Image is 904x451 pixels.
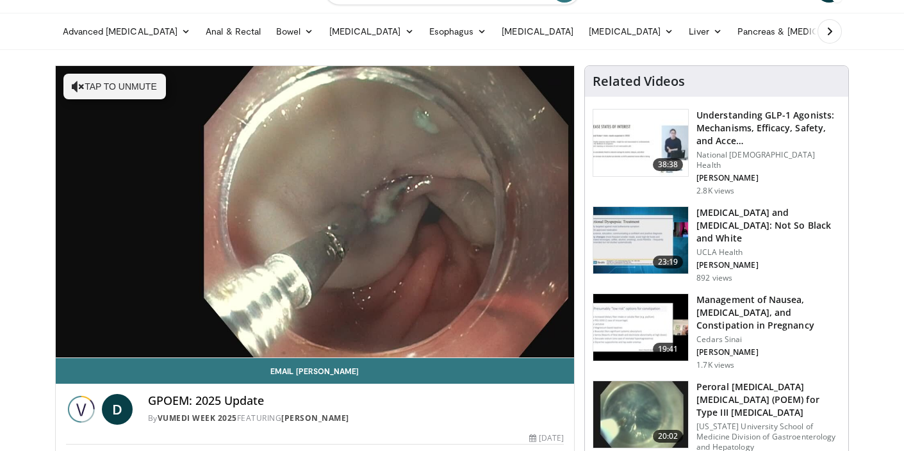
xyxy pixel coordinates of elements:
[593,74,685,89] h4: Related Videos
[56,358,575,384] a: Email [PERSON_NAME]
[102,394,133,425] a: D
[696,360,734,370] p: 1.7K views
[730,19,880,44] a: Pancreas & [MEDICAL_DATA]
[322,19,422,44] a: [MEDICAL_DATA]
[653,158,684,171] span: 38:38
[653,430,684,443] span: 20:02
[148,413,564,424] div: By FEATURING
[198,19,268,44] a: Anal & Rectal
[696,260,841,270] p: [PERSON_NAME]
[593,381,688,448] img: 3f502ed6-a0e1-4f11-8561-1a25583b0f82.150x105_q85_crop-smart_upscale.jpg
[653,256,684,268] span: 23:19
[696,206,841,245] h3: [MEDICAL_DATA] and [MEDICAL_DATA]: Not So Black and White
[66,394,97,425] img: Vumedi Week 2025
[593,206,841,283] a: 23:19 [MEDICAL_DATA] and [MEDICAL_DATA]: Not So Black and White UCLA Health [PERSON_NAME] 892 views
[696,273,732,283] p: 892 views
[653,343,684,356] span: 19:41
[63,74,166,99] button: Tap to unmute
[696,293,841,332] h3: Management of Nausea, [MEDICAL_DATA], and Constipation in Pregnancy
[696,109,841,147] h3: Understanding GLP-1 Agonists: Mechanisms, Efficacy, Safety, and Acce…
[593,109,841,196] a: 38:38 Understanding GLP-1 Agonists: Mechanisms, Efficacy, Safety, and Acce… National [DEMOGRAPHIC...
[696,247,841,258] p: UCLA Health
[55,19,199,44] a: Advanced [MEDICAL_DATA]
[56,66,575,358] video-js: Video Player
[593,293,841,370] a: 19:41 Management of Nausea, [MEDICAL_DATA], and Constipation in Pregnancy Cedars Sinai [PERSON_NA...
[593,110,688,176] img: 10897e49-57d0-4dda-943f-d9cde9436bef.150x105_q85_crop-smart_upscale.jpg
[696,173,841,183] p: [PERSON_NAME]
[529,432,564,444] div: [DATE]
[696,347,841,357] p: [PERSON_NAME]
[281,413,349,423] a: [PERSON_NAME]
[494,19,581,44] a: [MEDICAL_DATA]
[422,19,495,44] a: Esophagus
[681,19,729,44] a: Liver
[593,207,688,274] img: 65f4abe4-8851-4095-bf95-68cae67d5ccb.150x105_q85_crop-smart_upscale.jpg
[268,19,321,44] a: Bowel
[158,413,237,423] a: Vumedi Week 2025
[696,150,841,170] p: National [DEMOGRAPHIC_DATA] Health
[696,381,841,419] h3: Peroral [MEDICAL_DATA] [MEDICAL_DATA] (POEM) for Type III [MEDICAL_DATA]
[581,19,681,44] a: [MEDICAL_DATA]
[696,186,734,196] p: 2.8K views
[148,394,564,408] h4: GPOEM: 2025 Update
[593,294,688,361] img: 51017488-4c10-4926-9dc3-d6d3957cf75a.150x105_q85_crop-smart_upscale.jpg
[696,334,841,345] p: Cedars Sinai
